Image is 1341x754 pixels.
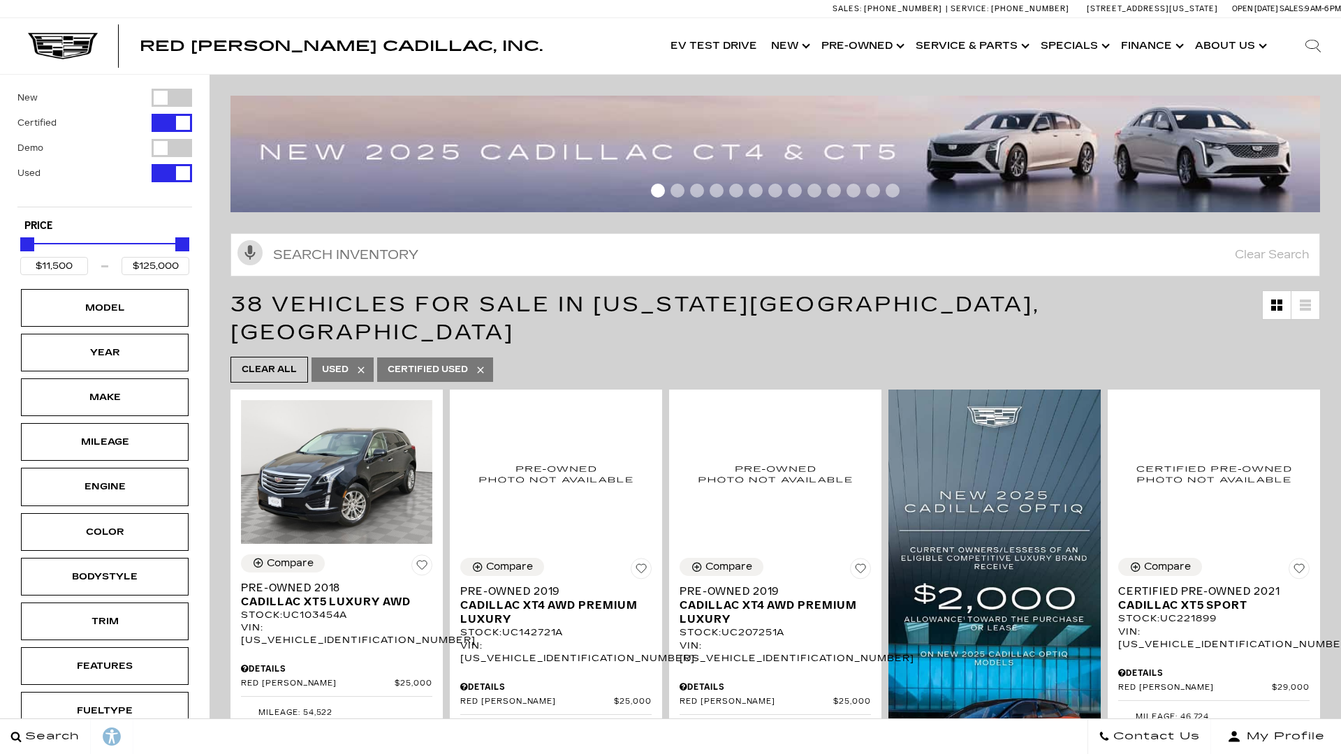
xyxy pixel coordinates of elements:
a: Sales: [PHONE_NUMBER] [833,5,946,13]
label: New [17,91,38,105]
div: ColorColor [21,513,189,551]
a: [STREET_ADDRESS][US_STATE] [1087,4,1218,13]
div: TrimTrim [21,603,189,640]
div: Pricing Details - Pre-Owned 2019 Cadillac XT4 AWD Premium Luxury [680,681,871,693]
div: Fueltype [70,703,140,718]
span: [PHONE_NUMBER] [864,4,942,13]
img: 2021 Cadillac XT5 Sport [1118,400,1310,547]
span: Red [PERSON_NAME] [680,697,833,707]
span: Clear All [242,361,297,378]
span: Go to slide 7 [768,184,782,198]
div: Price [20,232,189,275]
a: EV Test Drive [664,18,764,74]
label: Certified [17,116,57,130]
span: Open [DATE] [1232,4,1278,13]
button: Open user profile menu [1211,719,1341,754]
button: Compare Vehicle [680,558,763,576]
div: Engine [70,479,140,494]
a: Certified Pre-Owned 2021Cadillac XT5 Sport [1118,584,1310,612]
a: Service: [PHONE_NUMBER] [946,5,1073,13]
div: MakeMake [21,378,189,416]
span: Certified Used [388,361,468,378]
span: Pre-Owned 2018 [241,581,422,595]
li: Mileage: 46,724 [1118,708,1310,726]
a: New [764,18,814,74]
div: Compare [705,561,752,573]
a: Red [PERSON_NAME] $25,000 [680,697,871,707]
div: FeaturesFeatures [21,647,189,685]
a: Red [PERSON_NAME] $25,000 [241,679,432,689]
a: Service & Parts [909,18,1034,74]
div: Filter by Vehicle Type [17,89,192,207]
div: Compare [267,557,314,570]
span: Red [PERSON_NAME] [460,697,614,707]
a: Red [PERSON_NAME] $29,000 [1118,683,1310,693]
div: Compare [1144,561,1191,573]
span: My Profile [1241,727,1325,746]
div: Stock : UC103454A [241,609,432,621]
a: Pre-Owned 2019Cadillac XT4 AWD Premium Luxury [680,584,871,626]
span: Go to slide 5 [729,184,743,198]
span: Go to slide 13 [886,184,900,198]
a: Pre-Owned 2019Cadillac XT4 AWD Premium Luxury [460,584,652,626]
div: Mileage [70,434,140,450]
span: Go to slide 4 [710,184,724,198]
span: Go to slide 11 [847,184,860,198]
div: Minimum Price [20,237,34,251]
span: Cadillac XT4 AWD Premium Luxury [460,598,641,626]
div: VIN: [US_VEHICLE_IDENTIFICATION_NUMBER] [241,621,432,646]
div: Pricing Details - Certified Pre-Owned 2021 Cadillac XT5 Sport [1118,667,1310,679]
div: Maximum Price [175,237,189,251]
div: Pricing Details - Pre-Owned 2019 Cadillac XT4 AWD Premium Luxury [460,681,652,693]
button: Compare Vehicle [1118,558,1202,576]
div: Bodystyle [70,569,140,584]
div: ModelModel [21,289,189,327]
span: $29,000 [1272,683,1310,693]
span: Go to slide 6 [749,184,763,198]
span: 38 Vehicles for Sale in [US_STATE][GEOGRAPHIC_DATA], [GEOGRAPHIC_DATA] [230,292,1040,345]
div: Stock : UC142721A [460,626,652,639]
span: Go to slide 1 [651,184,665,198]
li: Mileage: 54,522 [241,704,432,722]
img: 2019 Cadillac XT4 AWD Premium Luxury [460,400,652,547]
div: Stock : UC207251A [680,626,871,639]
div: BodystyleBodystyle [21,558,189,596]
input: Maximum [122,257,189,275]
div: VIN: [US_VEHICLE_IDENTIFICATION_NUMBER] [1118,626,1310,651]
span: Pre-Owned 2019 [680,584,860,598]
img: Cadillac Dark Logo with Cadillac White Text [28,33,98,59]
span: Go to slide 3 [690,184,704,198]
div: Pricing Details - Pre-Owned 2018 Cadillac XT5 Luxury AWD [241,663,432,675]
span: $25,000 [833,697,871,707]
span: Used [322,361,349,378]
span: [PHONE_NUMBER] [991,4,1069,13]
button: Save Vehicle [850,558,871,584]
span: Go to slide 9 [807,184,821,198]
span: Go to slide 2 [670,184,684,198]
input: Minimum [20,257,88,275]
span: Pre-Owned 2019 [460,584,641,598]
span: Go to slide 12 [866,184,880,198]
div: MileageMileage [21,423,189,461]
span: Red [PERSON_NAME] Cadillac, Inc. [140,38,543,54]
span: Certified Pre-Owned 2021 [1118,584,1299,598]
h5: Price [24,220,185,232]
div: Features [70,658,140,674]
span: Cadillac XT5 Sport [1118,598,1299,612]
div: VIN: [US_VEHICLE_IDENTIFICATION_NUMBER] [680,640,871,665]
a: Pre-Owned [814,18,909,74]
a: About Us [1188,18,1271,74]
span: Cadillac XT5 Luxury AWD [241,595,422,609]
button: Save Vehicle [411,554,432,581]
div: Compare [486,561,533,573]
span: 9 AM-6 PM [1305,4,1341,13]
div: EngineEngine [21,468,189,505]
label: Demo [17,141,43,155]
span: Red [PERSON_NAME] [241,679,395,689]
span: Sales: [833,4,862,13]
div: Trim [70,614,140,629]
div: Model [70,300,140,316]
img: 2507-july-ct-offer-09 [230,96,1320,212]
a: Pre-Owned 2018Cadillac XT5 Luxury AWD [241,581,432,609]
